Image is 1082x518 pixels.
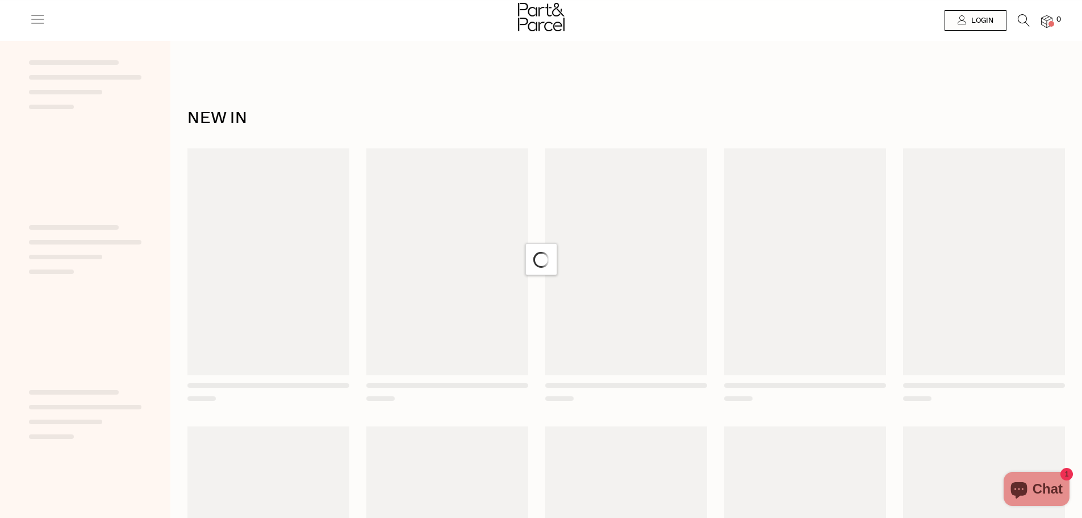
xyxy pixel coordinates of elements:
a: Login [945,10,1006,31]
span: 0 [1054,15,1064,25]
a: 0 [1041,15,1052,27]
inbox-online-store-chat: Shopify online store chat [1000,472,1073,509]
span: Login [968,16,993,26]
img: Part&Parcel [518,3,565,31]
h1: NEW IN [187,105,1065,131]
